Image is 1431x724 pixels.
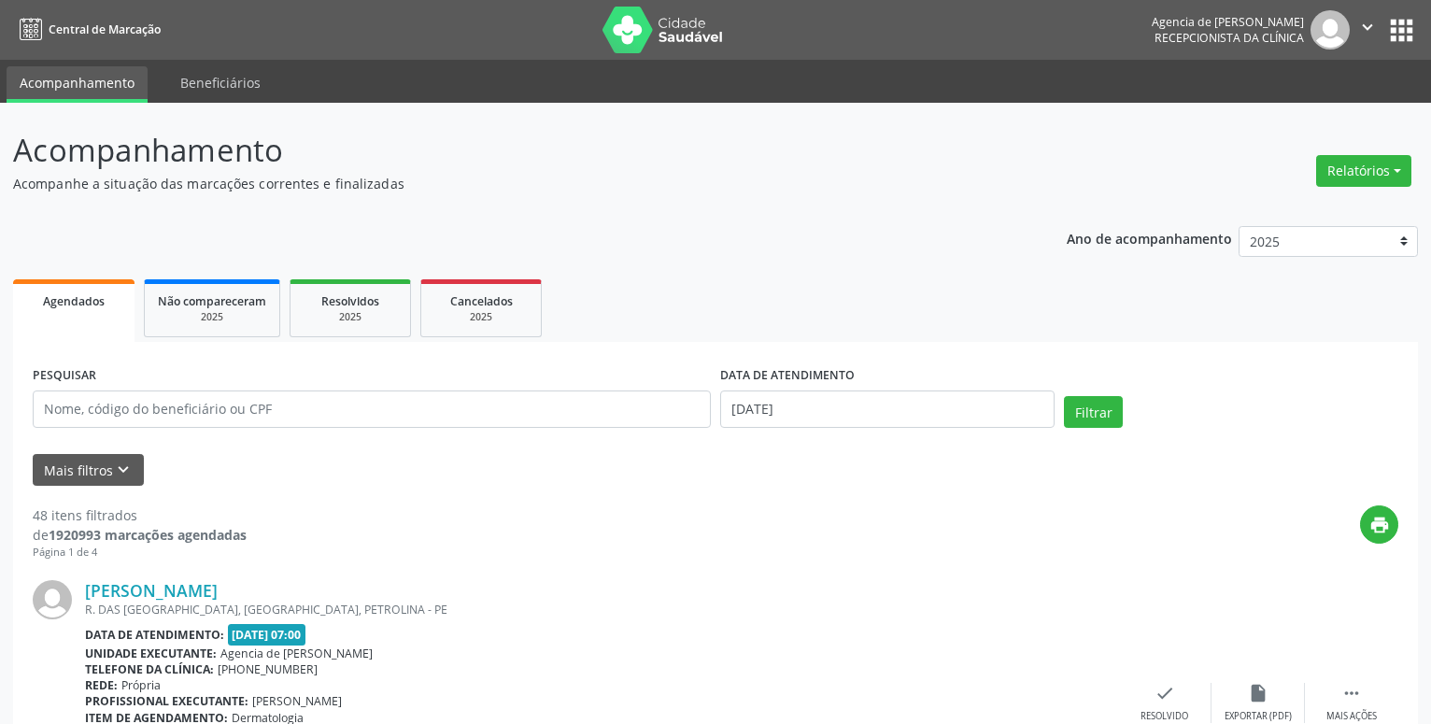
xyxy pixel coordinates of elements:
[43,293,105,309] span: Agendados
[13,14,161,45] a: Central de Marcação
[13,174,997,193] p: Acompanhe a situação das marcações correntes e finalizadas
[167,66,274,99] a: Beneficiários
[85,677,118,693] b: Rede:
[1385,14,1418,47] button: apps
[85,693,248,709] b: Profissional executante:
[113,460,134,480] i: keyboard_arrow_down
[720,362,855,390] label: DATA DE ATENDIMENTO
[1225,710,1292,723] div: Exportar (PDF)
[1360,505,1398,544] button: print
[450,293,513,309] span: Cancelados
[720,390,1055,428] input: Selecione um intervalo
[1248,683,1268,703] i: insert_drive_file
[158,293,266,309] span: Não compareceram
[1152,14,1304,30] div: Agencia de [PERSON_NAME]
[33,454,144,487] button: Mais filtroskeyboard_arrow_down
[49,526,247,544] strong: 1920993 marcações agendadas
[1357,17,1378,37] i: 
[1369,515,1390,535] i: print
[252,693,342,709] span: [PERSON_NAME]
[1316,155,1411,187] button: Relatórios
[1067,226,1232,249] p: Ano de acompanhamento
[1155,30,1304,46] span: Recepcionista da clínica
[121,677,161,693] span: Própria
[49,21,161,37] span: Central de Marcação
[1311,10,1350,50] img: img
[218,661,318,677] span: [PHONE_NUMBER]
[321,293,379,309] span: Resolvidos
[1064,396,1123,428] button: Filtrar
[33,525,247,545] div: de
[13,127,997,174] p: Acompanhamento
[85,661,214,677] b: Telefone da clínica:
[1155,683,1175,703] i: check
[85,580,218,601] a: [PERSON_NAME]
[85,646,217,661] b: Unidade executante:
[33,545,247,561] div: Página 1 de 4
[7,66,148,103] a: Acompanhamento
[33,390,711,428] input: Nome, código do beneficiário ou CPF
[1350,10,1385,50] button: 
[1341,683,1362,703] i: 
[33,362,96,390] label: PESQUISAR
[85,602,1118,618] div: R. DAS [GEOGRAPHIC_DATA], [GEOGRAPHIC_DATA], PETROLINA - PE
[304,310,397,324] div: 2025
[158,310,266,324] div: 2025
[85,627,224,643] b: Data de atendimento:
[1326,710,1377,723] div: Mais ações
[33,580,72,619] img: img
[33,505,247,525] div: 48 itens filtrados
[1141,710,1188,723] div: Resolvido
[220,646,373,661] span: Agencia de [PERSON_NAME]
[228,624,306,646] span: [DATE] 07:00
[434,310,528,324] div: 2025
